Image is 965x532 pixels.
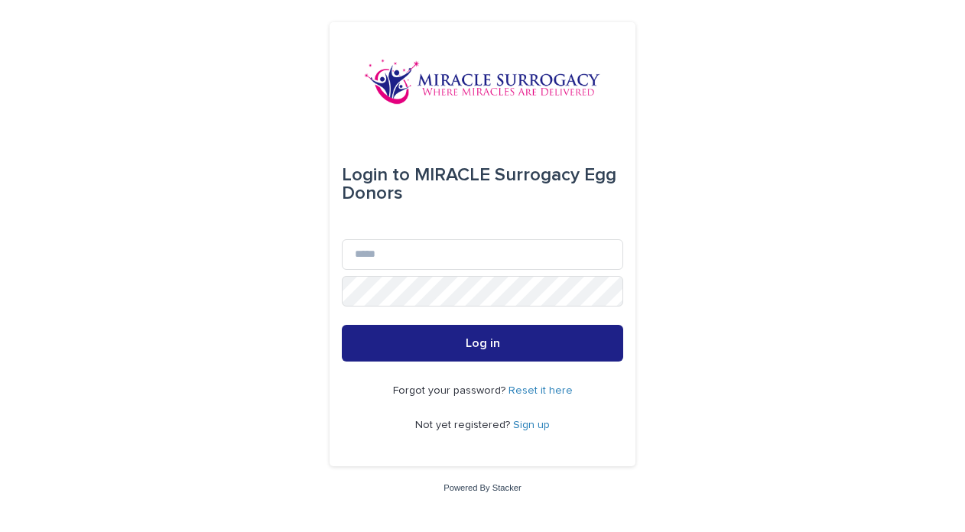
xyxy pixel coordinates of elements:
a: Powered By Stacker [444,483,521,492]
img: OiFFDOGZQuirLhrlO1ag [364,59,601,105]
span: Forgot your password? [393,385,508,396]
button: Log in [342,325,623,362]
div: MIRACLE Surrogacy Egg Donors [342,154,623,215]
span: Login to [342,166,410,184]
span: Not yet registered? [415,420,513,430]
span: Log in [466,337,500,349]
a: Reset it here [508,385,573,396]
a: Sign up [513,420,550,430]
